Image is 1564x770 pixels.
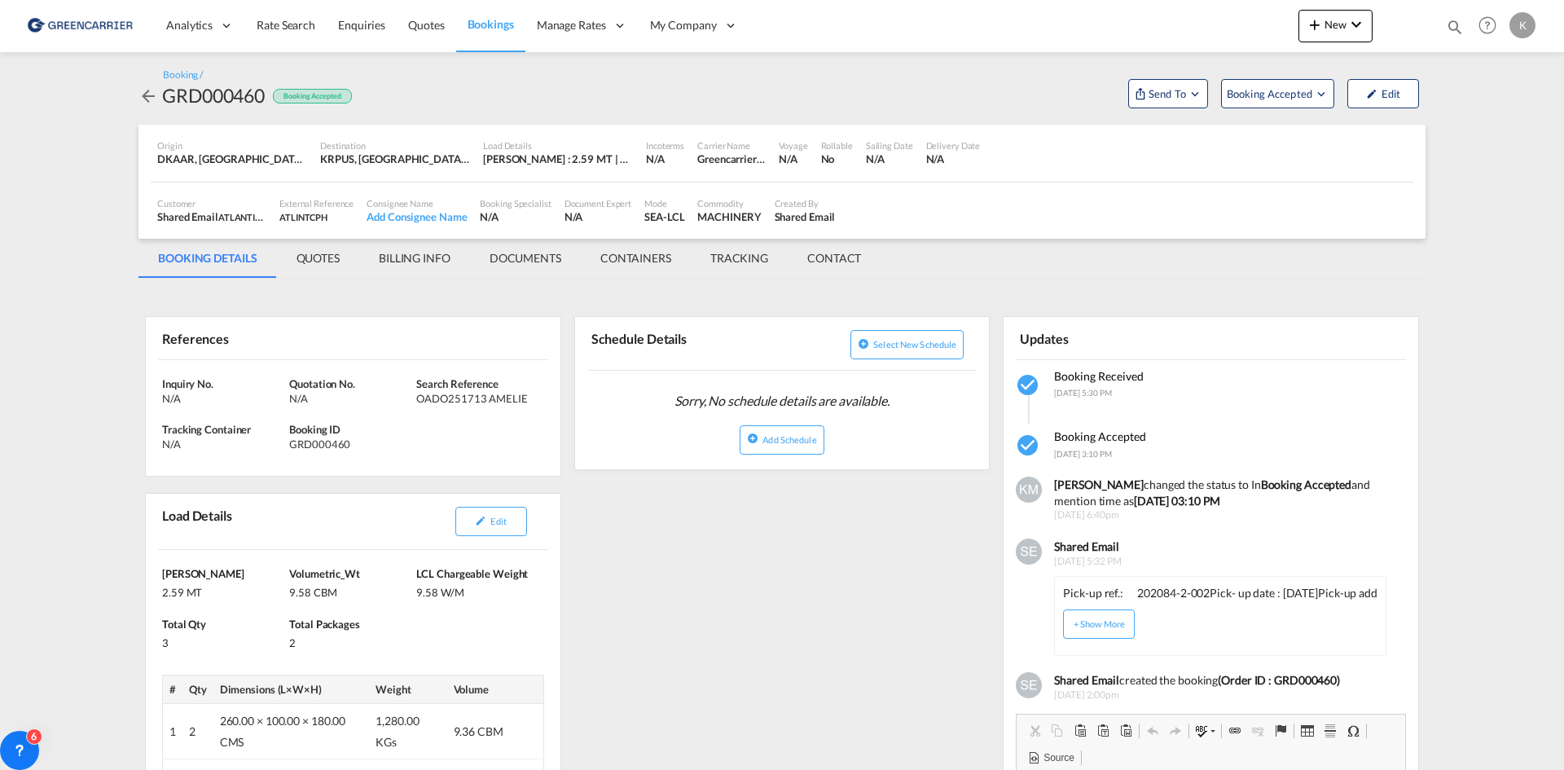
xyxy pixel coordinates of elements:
[162,377,213,390] span: Inquiry No.
[1054,508,1394,522] span: [DATE] 6:40pm
[369,675,446,704] th: Weight
[1141,720,1164,741] a: Undo (Ctrl+Z)
[1054,477,1394,508] div: changed the status to In and mention time as
[926,152,981,166] div: N/A
[1227,86,1314,102] span: Booking Accepted
[850,330,964,359] button: icon-plus-circleSelect new schedule
[162,618,206,631] span: Total Qty
[480,197,551,209] div: Booking Specialist
[162,567,244,580] span: [PERSON_NAME]
[1446,18,1464,36] md-icon: icon-magnify
[1016,323,1207,352] div: Updates
[1069,720,1092,741] a: Paste (Ctrl+V)
[367,197,467,209] div: Consignee Name
[277,239,359,278] md-tab-item: QUOTES
[644,209,684,224] div: SEA-LCL
[587,323,779,363] div: Schedule Details
[821,152,853,166] div: No
[1269,720,1292,741] a: Anchor
[289,437,412,451] div: GRD000460
[1347,79,1419,108] button: icon-pencilEdit
[480,209,551,224] div: N/A
[338,18,385,32] span: Enquiries
[1474,11,1509,41] div: Help
[138,86,158,106] md-icon: icon-arrow-left
[182,675,213,704] th: Qty
[1509,12,1535,38] div: K
[1054,388,1112,398] span: [DATE] 5:30 PM
[1366,88,1377,99] md-icon: icon-pencil
[157,139,307,152] div: Origin
[408,18,444,32] span: Quotes
[1319,720,1342,741] a: Insert Horizontal Line
[475,515,486,526] md-icon: icon-pencil
[289,567,360,580] span: Volumetric_Wt
[138,82,162,108] div: icon-arrow-left
[1147,86,1188,102] span: Send To
[1092,720,1114,741] a: Paste as plain text (Ctrl+Shift+V)
[1054,477,1144,491] b: [PERSON_NAME]
[1054,555,1394,569] span: [DATE] 5:32 PM
[158,500,239,543] div: Load Details
[1054,673,1119,687] b: Shared Email
[483,139,633,152] div: Load Details
[157,209,266,224] div: Shared Email
[1054,449,1112,459] span: [DATE] 3:10 PM
[1054,429,1146,443] span: Booking Accepted
[470,239,581,278] md-tab-item: DOCUMENTS
[163,675,182,704] th: #
[138,239,881,278] md-pagination-wrapper: Use the left and right arrow keys to navigate between tabs
[320,139,470,152] div: Destination
[1016,477,1042,503] img: +tyfMPAAAABklEQVQDABaPBaZru80IAAAAAElFTkSuQmCC
[866,139,913,152] div: Sailing Date
[376,714,419,749] span: 1,280.00 KGs
[163,704,182,759] td: 1
[279,197,354,209] div: External Reference
[289,631,412,650] div: 2
[1246,720,1269,741] a: Unlink
[565,209,632,224] div: N/A
[697,197,761,209] div: Commodity
[668,385,896,416] span: Sorry, No schedule details are available.
[775,197,836,209] div: Created By
[1342,720,1364,741] a: Insert Special Character
[359,239,470,278] md-tab-item: BILLING INFO
[537,17,606,33] span: Manage Rates
[1224,720,1246,741] a: Link (Ctrl+K)
[1114,720,1137,741] a: Paste from Word
[1191,720,1219,741] a: Spell Check As You Type
[1054,689,1394,702] span: [DATE] 2:00pm
[162,391,285,406] div: N/A
[762,434,816,445] span: Add Schedule
[1296,720,1319,741] a: Table
[1023,720,1046,741] a: Cut (Ctrl+X)
[158,323,349,352] div: References
[1134,494,1221,508] b: [DATE] 03:10 PM
[1305,18,1366,31] span: New
[858,338,869,350] md-icon: icon-plus-circle
[821,139,853,152] div: Rollable
[1016,433,1042,459] md-icon: icon-checkbox-marked-circle
[454,724,503,738] span: 9.36 CBM
[1446,18,1464,42] div: icon-magnify
[468,17,514,31] span: Bookings
[416,581,539,600] div: 9.58 W/M
[1298,10,1373,42] button: icon-plus 400-fgNewicon-chevron-down
[483,152,633,166] div: [PERSON_NAME] : 2.59 MT | Volumetric Wt : 9.58 CBM | Chargeable Wt : 9.58 W/M
[1054,369,1144,383] span: Booking Received
[162,82,265,108] div: GRD000460
[1218,673,1340,687] b: (Order ID : GRD000460)
[779,139,807,152] div: Voyage
[1221,79,1334,108] button: Open demo menu
[866,152,913,166] div: N/A
[775,209,836,224] div: Shared Email
[691,239,788,278] md-tab-item: TRACKING
[162,631,285,650] div: 3
[1054,672,1394,689] div: created the booking
[157,197,266,209] div: Customer
[213,675,370,704] th: Dimensions (L×W×H)
[166,17,213,33] span: Analytics
[650,17,717,33] span: My Company
[1063,585,1210,601] p: Pick-up ref.: 202084-2-002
